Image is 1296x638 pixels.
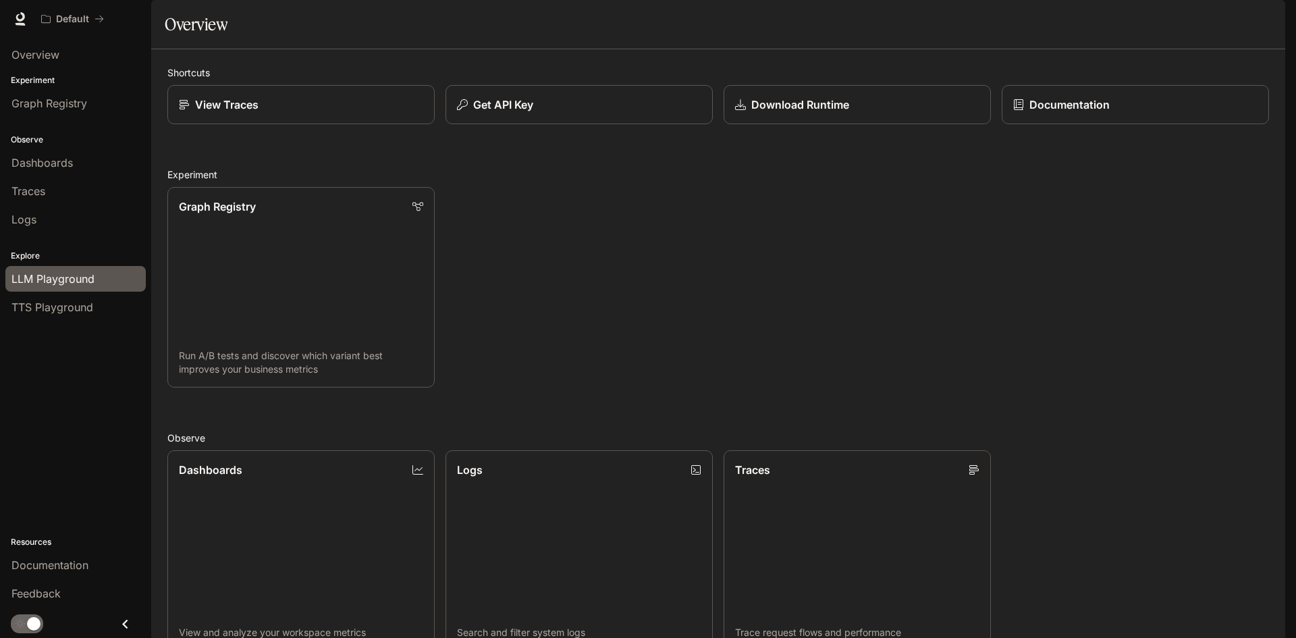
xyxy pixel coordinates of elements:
p: Traces [735,462,770,478]
a: View Traces [167,85,435,124]
p: Graph Registry [179,198,256,215]
p: Get API Key [473,97,533,113]
p: Run A/B tests and discover which variant best improves your business metrics [179,349,423,376]
a: Documentation [1002,85,1269,124]
h2: Observe [167,431,1269,445]
p: Logs [457,462,483,478]
p: Documentation [1029,97,1110,113]
button: Get API Key [446,85,713,124]
p: Default [56,14,89,25]
a: Graph RegistryRun A/B tests and discover which variant best improves your business metrics [167,187,435,388]
p: Download Runtime [751,97,849,113]
button: All workspaces [35,5,110,32]
h2: Shortcuts [167,65,1269,80]
p: View Traces [195,97,259,113]
a: Download Runtime [724,85,991,124]
h2: Experiment [167,167,1269,182]
h1: Overview [165,11,227,38]
p: Dashboards [179,462,242,478]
